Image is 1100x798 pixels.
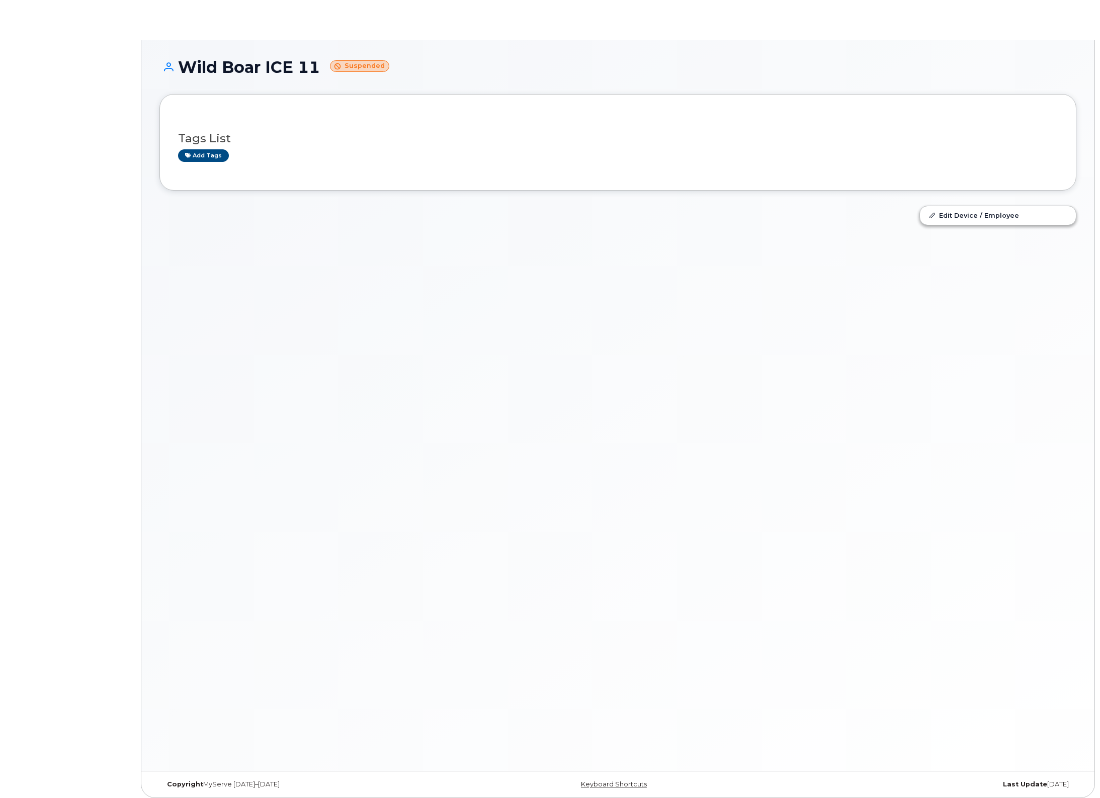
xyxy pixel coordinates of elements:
[167,780,203,788] strong: Copyright
[1003,780,1047,788] strong: Last Update
[581,780,647,788] a: Keyboard Shortcuts
[178,132,1058,145] h3: Tags List
[771,780,1076,788] div: [DATE]
[159,780,465,788] div: MyServe [DATE]–[DATE]
[159,58,1076,76] h1: Wild Boar ICE 11
[178,149,229,162] a: Add tags
[330,60,389,72] small: Suspended
[920,206,1076,224] a: Edit Device / Employee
